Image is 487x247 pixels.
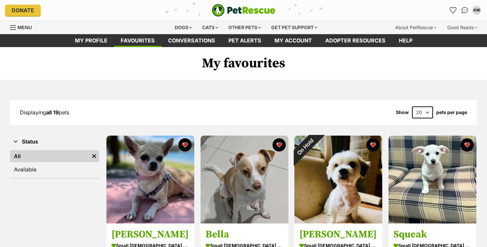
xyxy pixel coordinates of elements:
img: Squeak [389,136,476,223]
a: Donate [5,5,41,16]
button: favourite [272,138,285,152]
span: Displaying pets [20,109,69,116]
a: On Hold [294,218,382,225]
a: PetRescue [212,4,275,17]
div: On Hold [286,127,325,166]
a: My account [268,34,319,47]
a: Help [392,34,419,47]
div: Dogs [170,21,197,34]
button: favourite [460,138,474,152]
a: Remove filter [89,150,99,162]
a: My profile [68,34,114,47]
h3: Squeak [394,228,471,241]
a: conversations [161,34,222,47]
button: Status [10,138,99,146]
img: logo-e224e6f780fb5917bec1dbf3a21bbac754714ae5b6737aabdf751b685950b380.svg [212,4,275,17]
button: favourite [366,138,380,152]
div: Good Reads [443,21,482,34]
a: Pet alerts [222,34,268,47]
a: Favourites [448,5,458,16]
img: Bella [201,136,288,223]
span: Show [396,110,409,115]
ul: Account quick links [448,5,482,16]
button: My account [471,5,482,16]
h3: Bella [206,228,283,241]
div: Get pet support [267,21,322,34]
div: Cats [198,21,223,34]
h3: [PERSON_NAME] [299,228,377,241]
h3: [PERSON_NAME] [111,228,189,241]
strong: all 19 [46,109,59,116]
label: pets per page [436,110,467,115]
div: About PetRescue [391,21,441,34]
a: All [10,150,89,162]
img: Minnie [106,136,194,223]
img: Wilson [294,136,382,223]
a: Available [10,163,99,175]
a: Menu [10,21,36,33]
div: KM [473,7,480,14]
button: favourite [178,138,192,152]
a: Adopter resources [319,34,392,47]
span: Menu [18,25,32,30]
a: Favourites [114,34,161,47]
img: chat-41dd97257d64d25036548639549fe6c8038ab92f7586957e7f3b1b290dea8141.svg [461,7,468,14]
div: Status [10,149,99,178]
div: Other pets [224,21,266,34]
a: Conversations [459,5,470,16]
